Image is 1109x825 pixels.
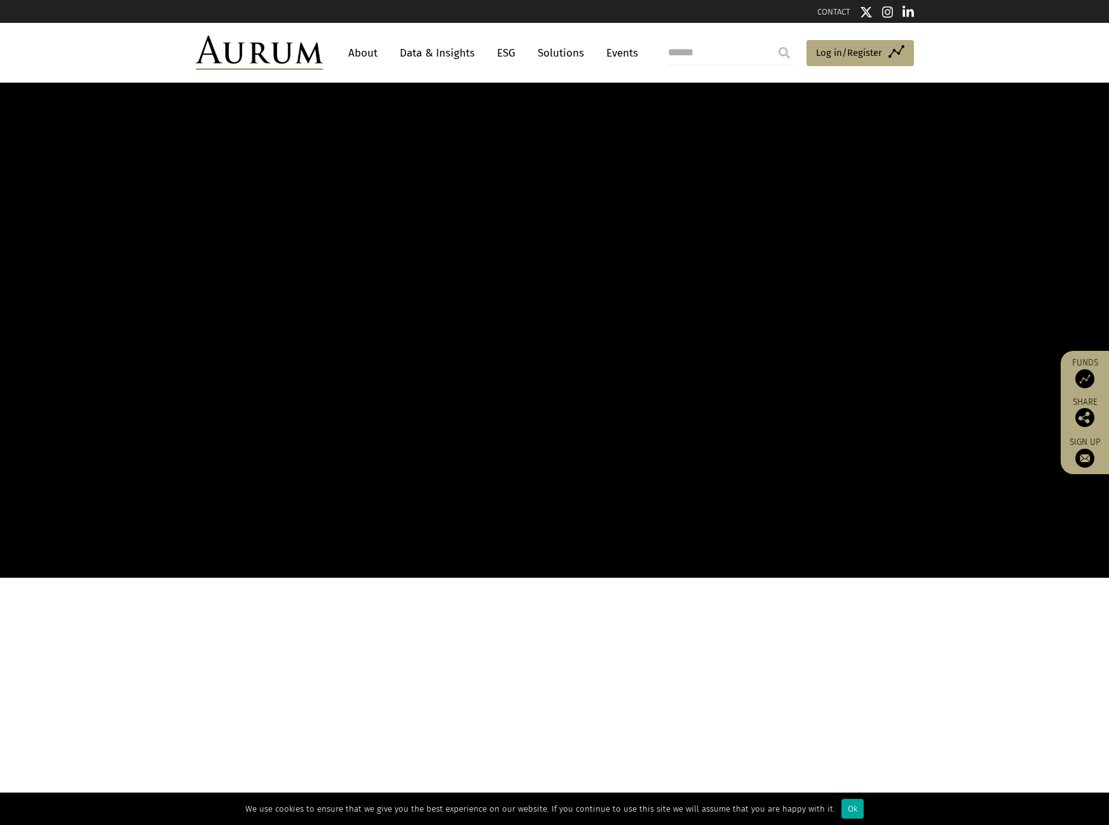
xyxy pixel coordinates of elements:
[342,41,384,65] a: About
[531,41,590,65] a: Solutions
[1075,369,1094,388] img: Access Funds
[196,36,323,70] img: Aurum
[860,6,873,18] img: Twitter icon
[600,41,638,65] a: Events
[1075,449,1094,468] img: Sign up to our newsletter
[902,6,914,18] img: Linkedin icon
[1067,398,1103,427] div: Share
[1067,437,1103,468] a: Sign up
[1067,357,1103,388] a: Funds
[806,40,914,67] a: Log in/Register
[882,6,894,18] img: Instagram icon
[491,41,522,65] a: ESG
[817,7,850,17] a: CONTACT
[816,45,882,60] span: Log in/Register
[1075,408,1094,427] img: Share this post
[841,799,864,819] div: Ok
[772,40,797,65] input: Submit
[393,41,481,65] a: Data & Insights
